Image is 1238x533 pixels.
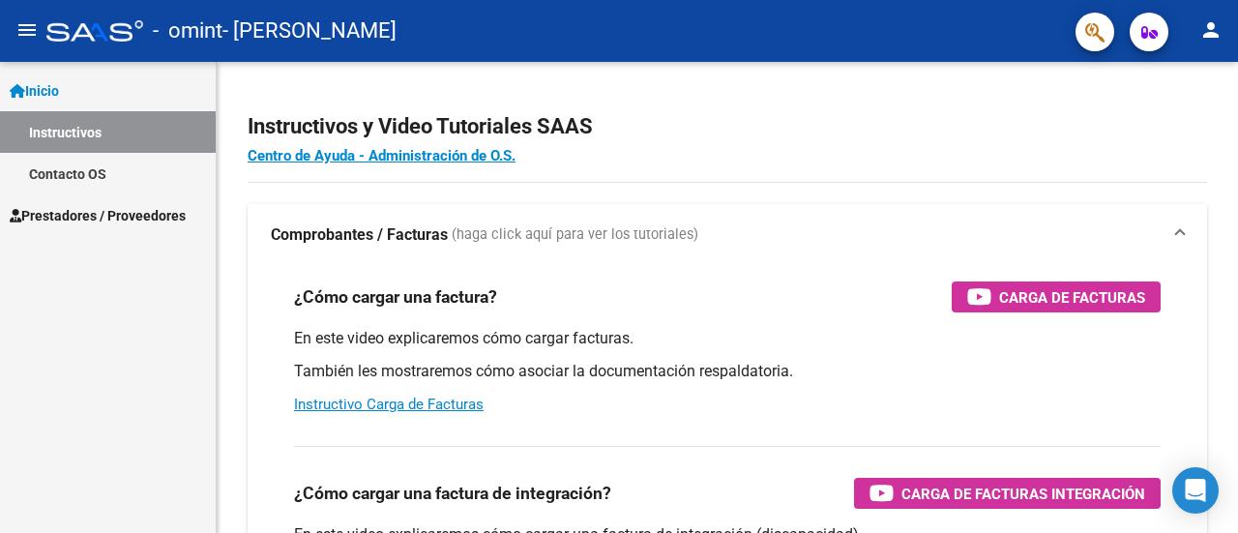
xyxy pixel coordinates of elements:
[15,18,39,42] mat-icon: menu
[1199,18,1223,42] mat-icon: person
[248,108,1207,145] h2: Instructivos y Video Tutoriales SAAS
[271,224,448,246] strong: Comprobantes / Facturas
[294,480,611,507] h3: ¿Cómo cargar una factura de integración?
[294,396,484,413] a: Instructivo Carga de Facturas
[294,283,497,311] h3: ¿Cómo cargar una factura?
[248,204,1207,266] mat-expansion-panel-header: Comprobantes / Facturas (haga click aquí para ver los tutoriales)
[1172,467,1219,514] div: Open Intercom Messenger
[452,224,698,246] span: (haga click aquí para ver los tutoriales)
[153,10,222,52] span: - omint
[222,10,397,52] span: - [PERSON_NAME]
[294,361,1161,382] p: También les mostraremos cómo asociar la documentación respaldatoria.
[901,482,1145,506] span: Carga de Facturas Integración
[10,80,59,102] span: Inicio
[854,478,1161,509] button: Carga de Facturas Integración
[10,205,186,226] span: Prestadores / Proveedores
[294,328,1161,349] p: En este video explicaremos cómo cargar facturas.
[999,285,1145,310] span: Carga de Facturas
[952,281,1161,312] button: Carga de Facturas
[248,147,516,164] a: Centro de Ayuda - Administración de O.S.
